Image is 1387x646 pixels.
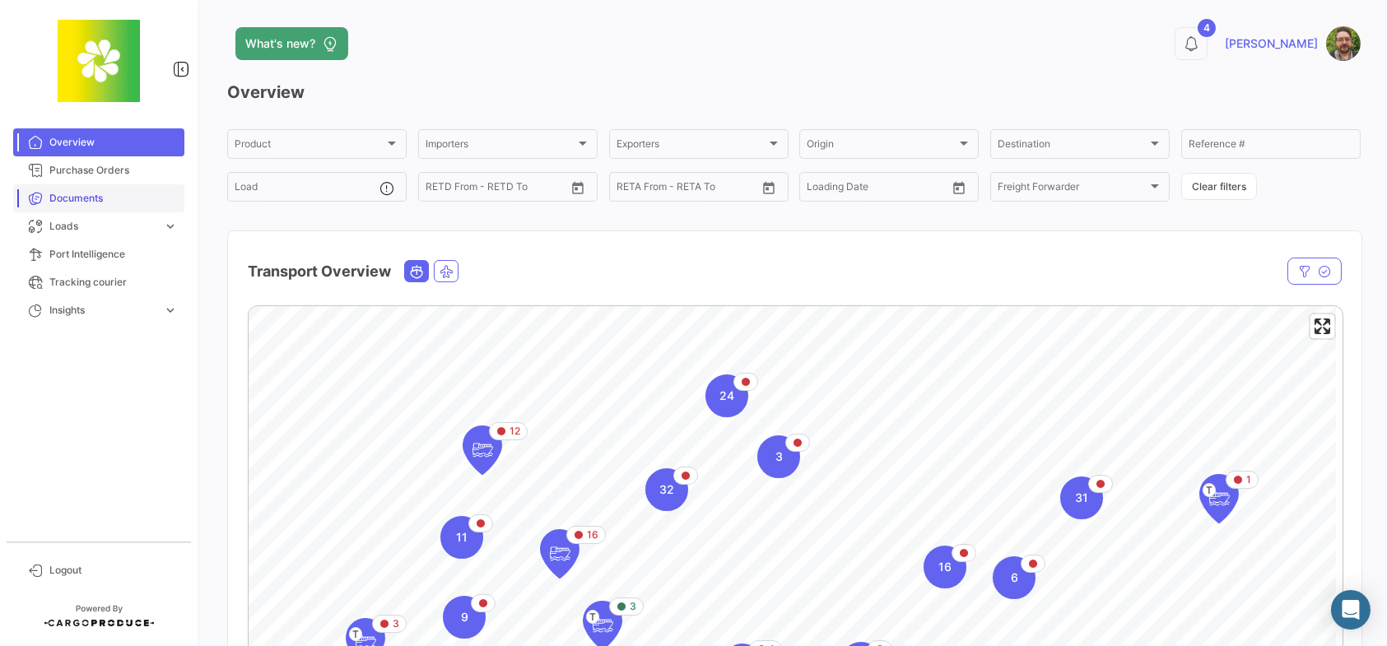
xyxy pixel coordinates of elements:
[13,240,184,268] a: Port Intelligence
[163,219,178,234] span: expand_more
[719,388,734,404] span: 24
[456,529,468,546] span: 11
[13,128,184,156] a: Overview
[993,556,1036,599] div: Map marker
[443,596,486,639] div: Map marker
[645,468,688,511] div: Map marker
[49,247,178,262] span: Port Intelligence
[440,516,483,559] div: Map marker
[426,184,449,195] input: From
[659,481,674,498] span: 32
[227,81,1361,104] h3: Overview
[510,424,520,439] span: 12
[49,163,178,178] span: Purchase Orders
[49,135,178,150] span: Overview
[1203,483,1216,497] span: T
[13,268,184,296] a: Tracking courier
[49,219,156,234] span: Loads
[587,527,598,542] span: 16
[998,184,1147,195] span: Freight Forwarder
[617,184,640,195] input: From
[393,616,399,631] span: 3
[1011,569,1018,586] span: 6
[807,184,830,195] input: From
[58,20,140,102] img: 8664c674-3a9e-46e9-8cba-ffa54c79117b.jfif
[1075,490,1088,506] span: 31
[705,374,748,417] div: Map marker
[617,141,766,152] span: Exporters
[461,609,468,625] span: 9
[248,260,391,283] h4: Transport Overview
[841,184,908,195] input: To
[947,175,971,200] button: Open calendar
[426,141,575,152] span: Importers
[49,275,178,290] span: Tracking courier
[163,303,178,318] span: expand_more
[807,141,956,152] span: Origin
[1331,590,1371,630] div: Open Intercom Messenger
[1199,474,1239,523] div: Map marker
[586,610,599,624] span: T
[630,599,636,614] span: 3
[1246,472,1251,487] span: 1
[756,175,781,200] button: Open calendar
[1060,476,1103,519] div: Map marker
[1310,314,1334,338] button: Enter fullscreen
[757,435,800,478] div: Map marker
[235,27,348,60] button: What's new?
[235,141,384,152] span: Product
[435,261,458,281] button: Air
[460,184,527,195] input: To
[924,546,966,588] div: Map marker
[1181,173,1257,200] button: Clear filters
[49,191,178,206] span: Documents
[938,559,952,575] span: 16
[998,141,1147,152] span: Destination
[349,627,362,641] span: T
[651,184,718,195] input: To
[775,448,783,465] span: 3
[566,175,590,200] button: Open calendar
[1326,26,1361,61] img: SR.jpg
[49,303,156,318] span: Insights
[540,529,579,579] div: Map marker
[13,184,184,212] a: Documents
[49,563,178,578] span: Logout
[463,425,502,475] div: Map marker
[245,35,315,52] span: What's new?
[405,261,428,281] button: Ocean
[1225,35,1318,52] span: [PERSON_NAME]
[13,156,184,184] a: Purchase Orders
